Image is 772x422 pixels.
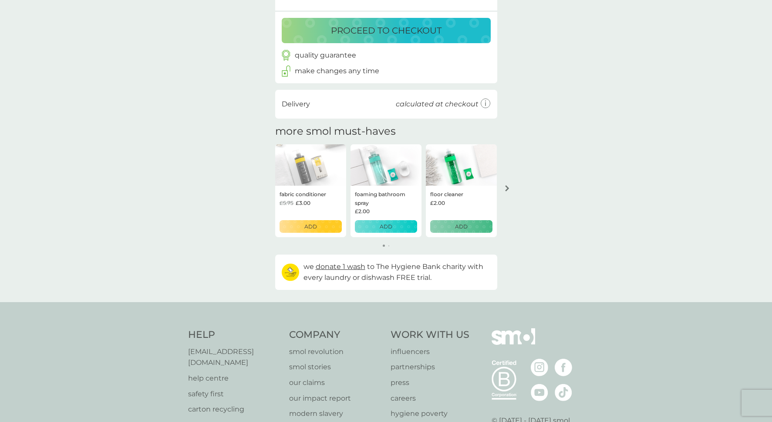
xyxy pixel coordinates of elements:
[282,18,491,43] button: proceed to checkout
[282,99,310,110] p: Delivery
[280,220,342,233] button: ADD
[391,328,469,342] h4: Work With Us
[430,220,492,233] button: ADD
[188,373,281,384] a: help centre
[355,207,370,215] span: £2.00
[289,377,382,388] a: our claims
[391,361,469,373] a: partnerships
[555,359,572,376] img: visit the smol Facebook page
[188,404,281,415] a: carton recycling
[280,199,293,207] span: £5.75
[304,222,317,231] p: ADD
[391,346,469,357] a: influencers
[355,220,417,233] button: ADD
[289,393,382,404] a: our impact report
[296,199,310,207] span: £3.00
[289,346,382,357] a: smol revolution
[289,328,382,342] h4: Company
[289,361,382,373] a: smol stories
[430,190,463,198] p: floor cleaner
[396,99,479,110] p: calculated at checkout
[188,388,281,400] a: safety first
[430,199,445,207] span: £2.00
[295,50,356,61] p: quality guarantee
[188,346,281,368] a: [EMAIL_ADDRESS][DOMAIN_NAME]
[455,222,468,231] p: ADD
[275,125,396,138] h2: more smol must-haves
[555,384,572,401] img: visit the smol Tiktok page
[391,377,469,388] a: press
[492,328,535,358] img: smol
[295,65,379,77] p: make changes any time
[331,24,442,37] p: proceed to checkout
[355,190,417,207] p: foaming bathroom spray
[391,393,469,404] a: careers
[531,384,548,401] img: visit the smol Youtube page
[188,328,281,342] h4: Help
[303,261,491,283] p: we to The Hygiene Bank charity with every laundry or dishwash FREE trial.
[280,190,326,198] p: fabric conditioner
[531,359,548,376] img: visit the smol Instagram page
[316,262,365,271] span: donate 1 wash
[391,408,469,419] a: hygiene poverty
[380,222,392,231] p: ADD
